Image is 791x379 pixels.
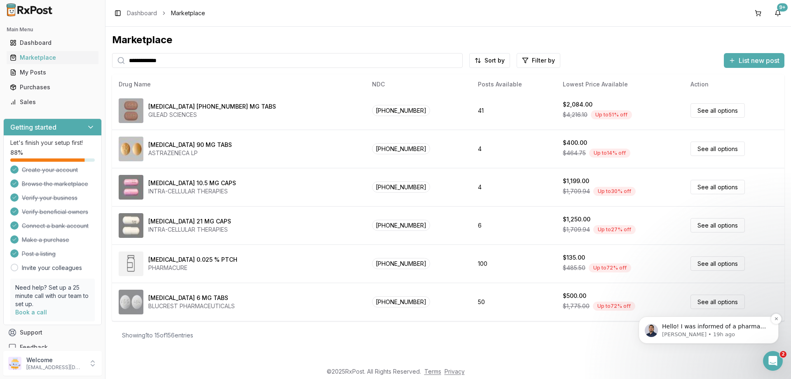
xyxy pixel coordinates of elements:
[22,166,78,174] span: Create your account
[10,39,95,47] div: Dashboard
[36,58,142,66] p: Hello! I was informed of a pharmacy being closed until [DATE]. Orders 3de9acce3ae3 and c0a27f6de4...
[563,226,590,234] span: $1,709.94
[3,340,102,355] button: Feedback
[780,351,786,358] span: 2
[12,52,152,79] div: message notification from Manuel, 19h ago. Hello! I was informed of a pharmacy being closed until...
[471,74,556,94] th: Posts Available
[563,302,590,310] span: $1,775.00
[563,253,585,262] div: $135.00
[690,180,745,194] a: See all options
[589,149,630,158] div: Up to 14 % off
[3,325,102,340] button: Support
[563,215,590,223] div: $1,250.00
[690,256,745,271] a: See all options
[148,111,276,119] div: GILEAD SCIENCES
[148,226,231,234] div: INTRA-CELLULAR THERAPIES
[148,294,228,302] div: [MEDICAL_DATA] 6 MG TABS
[10,53,95,62] div: Marketplace
[148,302,235,310] div: BLUCREST PHARMACEUTICALS
[19,59,32,72] img: Profile image for Manuel
[15,309,47,316] a: Book a call
[739,56,779,65] span: List new post
[148,187,236,195] div: INTRA-CELLULAR THERAPIES
[119,98,143,123] img: Biktarvy 50-200-25 MG TABS
[3,81,102,94] button: Purchases
[563,187,590,195] span: $1,709.94
[471,283,556,321] td: 50
[556,74,684,94] th: Lowest Price Available
[22,236,69,244] span: Make a purchase
[3,36,102,49] button: Dashboard
[22,250,56,258] span: Post a listing
[532,56,555,65] span: Filter by
[119,137,143,161] img: Brilinta 90 MG TABS
[119,213,143,238] img: Caplyta 21 MG CAPS
[471,206,556,244] td: 6
[10,139,95,147] p: Let's finish your setup first!
[517,53,560,68] button: Filter by
[372,181,430,193] span: [PHONE_NUMBER]
[148,264,237,272] div: PHARMACURE
[20,343,48,351] span: Feedback
[127,9,205,17] nav: breadcrumb
[119,175,143,200] img: Caplyta 10.5 MG CAPS
[10,149,23,157] span: 88 %
[445,368,465,375] a: Privacy
[122,331,193,339] div: Showing 1 to 15 of 156 entries
[724,57,784,65] a: List new post
[563,264,585,272] span: $485.50
[10,122,56,132] h3: Getting started
[7,65,98,80] a: My Posts
[26,364,84,371] p: [EMAIL_ADDRESS][DOMAIN_NAME]
[626,265,791,357] iframe: Intercom notifications message
[593,225,636,234] div: Up to 27 % off
[563,149,586,157] span: $464.75
[10,98,95,106] div: Sales
[372,220,430,231] span: [PHONE_NUMBER]
[148,141,232,149] div: [MEDICAL_DATA] 90 MG TABS
[563,111,587,119] span: $4,216.10
[563,292,586,300] div: $500.00
[424,368,441,375] a: Terms
[7,50,98,65] a: Marketplace
[372,143,430,154] span: [PHONE_NUMBER]
[471,168,556,206] td: 4
[593,302,635,311] div: Up to 72 % off
[771,7,784,20] button: 9+
[36,66,142,74] p: Message from Manuel, sent 19h ago
[589,263,631,272] div: Up to 72 % off
[3,95,102,109] button: Sales
[591,110,632,119] div: Up to 51 % off
[3,3,56,16] img: RxPost Logo
[724,53,784,68] button: List new post
[22,180,88,188] span: Browse the marketplace
[3,51,102,64] button: Marketplace
[112,33,784,47] div: Marketplace
[690,103,745,118] a: See all options
[690,218,745,233] a: See all options
[22,264,82,272] a: Invite your colleagues
[7,35,98,50] a: Dashboard
[148,149,232,157] div: ASTRAZENECA LP
[10,83,95,91] div: Purchases
[593,187,636,196] div: Up to 30 % off
[365,74,471,94] th: NDC
[22,222,89,230] span: Connect a bank account
[119,251,143,276] img: Capsaicin 0.025 % PTCH
[148,179,236,187] div: [MEDICAL_DATA] 10.5 MG CAPS
[763,351,783,371] iframe: Intercom live chat
[7,26,98,33] h2: Main Menu
[10,68,95,77] div: My Posts
[372,258,430,269] span: [PHONE_NUMBER]
[563,177,589,185] div: $1,199.00
[484,56,505,65] span: Sort by
[471,244,556,283] td: 100
[7,95,98,109] a: Sales
[469,53,510,68] button: Sort by
[471,91,556,130] td: 41
[7,80,98,95] a: Purchases
[26,356,84,364] p: Welcome
[8,357,21,370] img: User avatar
[15,284,90,308] p: Need help? Set up a 25 minute call with our team to set up.
[563,139,587,147] div: $400.00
